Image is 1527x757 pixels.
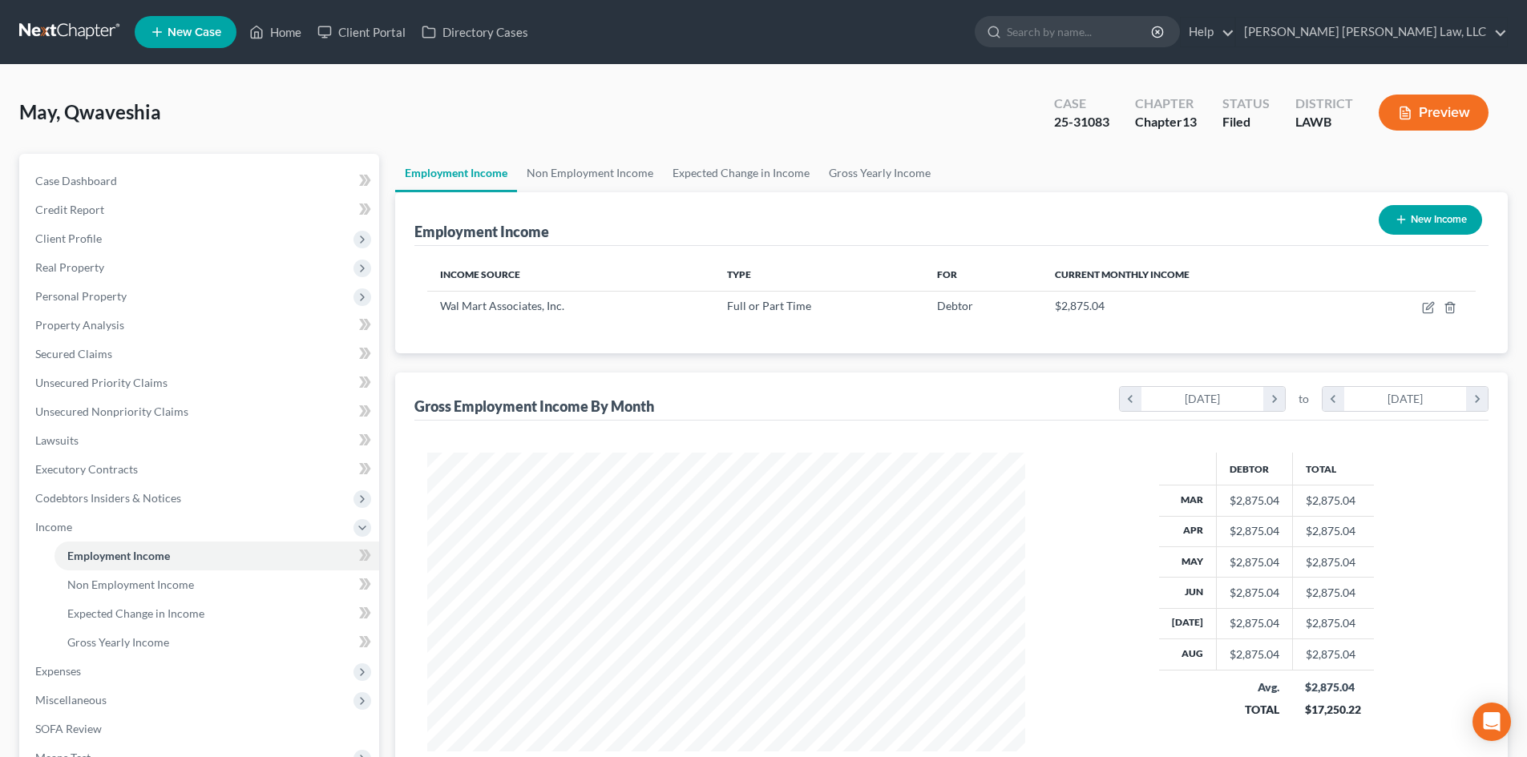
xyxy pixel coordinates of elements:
[1054,113,1109,131] div: 25-31083
[663,154,819,192] a: Expected Change in Income
[1379,205,1482,235] button: New Income
[35,520,72,534] span: Income
[35,232,102,245] span: Client Profile
[1472,703,1511,741] div: Open Intercom Messenger
[22,426,379,455] a: Lawsuits
[1292,639,1374,670] td: $2,875.04
[1292,453,1374,485] th: Total
[22,195,379,224] a: Credit Report
[1230,523,1279,539] div: $2,875.04
[1135,113,1197,131] div: Chapter
[1295,113,1353,131] div: LAWB
[309,18,414,46] a: Client Portal
[1305,702,1361,718] div: $17,250.22
[1230,493,1279,509] div: $2,875.04
[22,368,379,397] a: Unsecured Priority Claims
[22,397,379,426] a: Unsecured Nonpriority Claims
[1299,391,1309,407] span: to
[1159,485,1217,516] th: Mar
[1292,546,1374,577] td: $2,875.04
[1055,299,1105,312] span: $2,875.04
[168,26,221,38] span: New Case
[1292,608,1374,638] td: $2,875.04
[1229,679,1279,695] div: Avg.
[35,693,107,707] span: Miscellaneous
[35,203,104,216] span: Credit Report
[1344,387,1467,411] div: [DATE]
[22,455,379,484] a: Executory Contracts
[55,628,379,657] a: Gross Yearly Income
[35,260,104,274] span: Real Property
[35,289,127,303] span: Personal Property
[35,405,188,418] span: Unsecured Nonpriority Claims
[1159,546,1217,577] th: May
[1230,615,1279,631] div: $2,875.04
[395,154,517,192] a: Employment Income
[517,154,663,192] a: Non Employment Income
[1182,114,1197,129] span: 13
[1216,453,1292,485] th: Debtor
[35,722,102,735] span: SOFA Review
[937,268,957,280] span: For
[1222,113,1270,131] div: Filed
[35,491,181,505] span: Codebtors Insiders & Notices
[1230,646,1279,662] div: $2,875.04
[1222,95,1270,113] div: Status
[1466,387,1488,411] i: chevron_right
[1007,17,1153,46] input: Search by name...
[727,268,751,280] span: Type
[1295,95,1353,113] div: District
[67,635,169,649] span: Gross Yearly Income
[1292,516,1374,546] td: $2,875.04
[440,299,564,312] span: Wal Mart Associates, Inc.
[55,570,379,599] a: Non Employment Income
[1263,387,1285,411] i: chevron_right
[22,167,379,195] a: Case Dashboard
[55,542,379,570] a: Employment Income
[727,299,811,312] span: Full or Part Time
[22,340,379,368] a: Secured Claims
[35,376,168,389] span: Unsecured Priority Claims
[1323,387,1344,411] i: chevron_left
[55,599,379,628] a: Expected Change in Income
[1292,578,1374,608] td: $2,875.04
[1181,18,1234,46] a: Help
[1120,387,1141,411] i: chevron_left
[241,18,309,46] a: Home
[1159,516,1217,546] th: Apr
[1054,95,1109,113] div: Case
[1230,554,1279,570] div: $2,875.04
[440,268,520,280] span: Income Source
[414,397,654,416] div: Gross Employment Income By Month
[1236,18,1507,46] a: [PERSON_NAME] [PERSON_NAME] Law, LLC
[819,154,940,192] a: Gross Yearly Income
[35,347,112,360] span: Secured Claims
[1229,702,1279,718] div: TOTAL
[1159,639,1217,670] th: Aug
[1135,95,1197,113] div: Chapter
[414,18,536,46] a: Directory Cases
[67,549,170,562] span: Employment Income
[67,606,204,620] span: Expected Change in Income
[22,311,379,340] a: Property Analysis
[937,299,973,312] span: Debtor
[1292,485,1374,516] td: $2,875.04
[1379,95,1489,131] button: Preview
[19,100,161,123] span: May, Qwaveshia
[22,715,379,743] a: SOFA Review
[35,664,81,678] span: Expenses
[67,578,194,591] span: Non Employment Income
[1141,387,1264,411] div: [DATE]
[35,318,124,332] span: Property Analysis
[1159,608,1217,638] th: [DATE]
[35,174,117,187] span: Case Dashboard
[35,433,79,447] span: Lawsuits
[1230,585,1279,601] div: $2,875.04
[35,462,138,476] span: Executory Contracts
[1159,578,1217,608] th: Jun
[414,222,549,241] div: Employment Income
[1305,679,1361,695] div: $2,875.04
[1055,268,1190,280] span: Current Monthly Income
